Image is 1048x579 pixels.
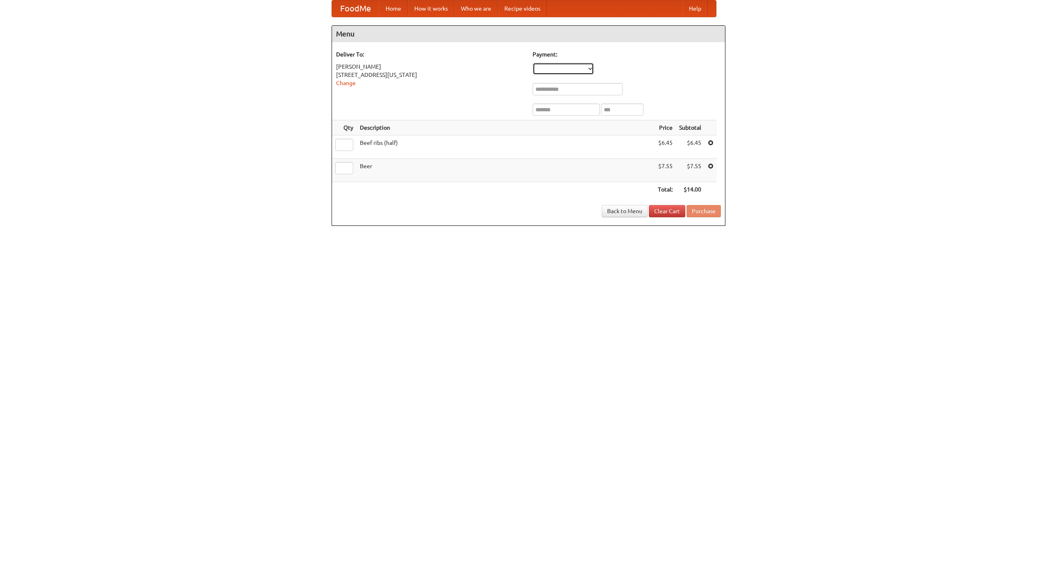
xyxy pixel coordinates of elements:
[602,205,648,217] a: Back to Menu
[408,0,454,17] a: How it works
[379,0,408,17] a: Home
[655,135,676,159] td: $6.45
[676,135,705,159] td: $6.45
[533,50,721,59] h5: Payment:
[676,159,705,182] td: $7.55
[336,80,356,86] a: Change
[332,0,379,17] a: FoodMe
[655,120,676,135] th: Price
[655,159,676,182] td: $7.55
[687,205,721,217] button: Purchase
[336,63,524,71] div: [PERSON_NAME]
[357,159,655,182] td: Beer
[332,120,357,135] th: Qty
[357,135,655,159] td: Beef ribs (half)
[649,205,685,217] a: Clear Cart
[336,71,524,79] div: [STREET_ADDRESS][US_STATE]
[332,26,725,42] h4: Menu
[357,120,655,135] th: Description
[676,182,705,197] th: $14.00
[676,120,705,135] th: Subtotal
[336,50,524,59] h5: Deliver To:
[454,0,498,17] a: Who we are
[682,0,708,17] a: Help
[498,0,547,17] a: Recipe videos
[655,182,676,197] th: Total:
